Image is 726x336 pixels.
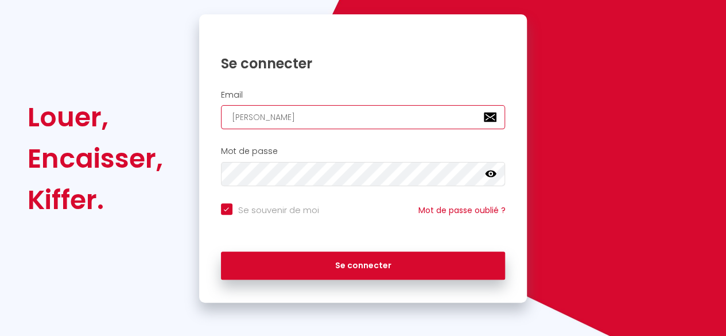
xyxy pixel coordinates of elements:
button: Ouvrir le widget de chat LiveChat [9,5,44,39]
a: Mot de passe oublié ? [418,204,505,216]
div: Kiffer. [28,179,163,221]
div: Louer, [28,96,163,138]
input: Ton Email [221,105,506,129]
h1: Se connecter [221,55,506,72]
div: Encaisser, [28,138,163,179]
button: Se connecter [221,252,506,280]
h2: Email [221,90,506,100]
h2: Mot de passe [221,146,506,156]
